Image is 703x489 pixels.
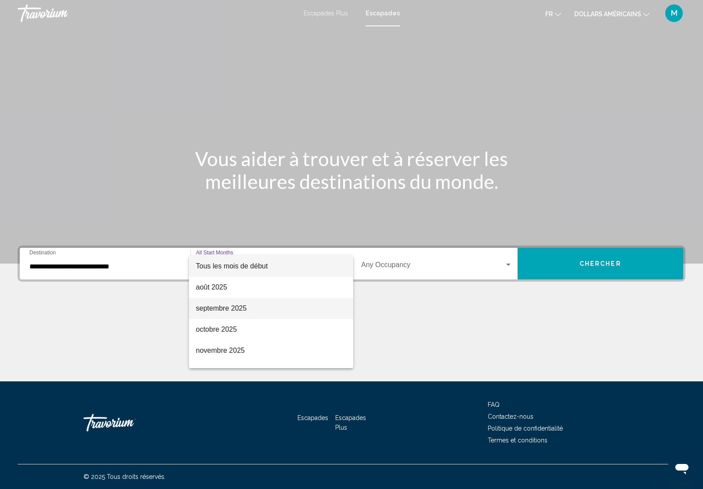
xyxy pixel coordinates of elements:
[668,454,696,482] iframe: Bouton de lancement de la fenêtre de messagerie
[196,326,237,333] font: octobre 2025
[196,262,268,270] font: Tous les mois de début
[196,347,245,354] font: novembre 2025
[196,304,247,312] font: septembre 2025
[196,283,227,291] font: août 2025
[196,368,245,375] font: décembre 2025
